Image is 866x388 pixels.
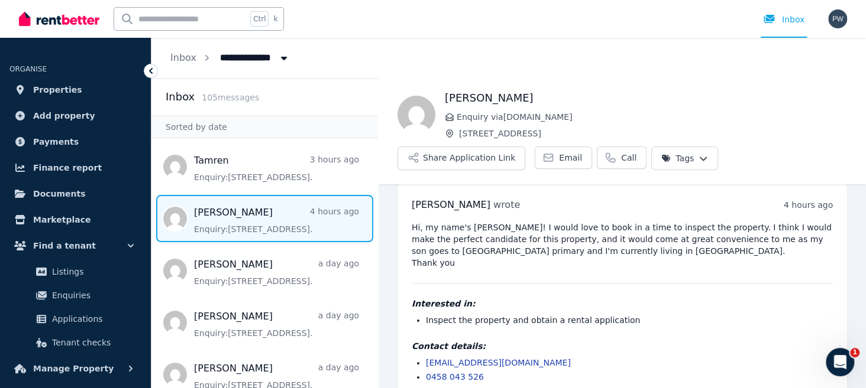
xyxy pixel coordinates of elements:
h4: Interested in: [412,298,833,309]
a: [PERSON_NAME]4 hours agoEnquiry:[STREET_ADDRESS]. [194,206,359,235]
span: Marketplace [33,213,91,227]
a: Call [597,146,647,169]
h4: Contact details: [412,340,833,352]
li: Inspect the property and obtain a rental application [426,314,833,326]
a: Marketplace [9,208,141,232]
div: Inbox [763,14,804,25]
span: 1 [850,348,859,357]
a: Finance report [9,156,141,180]
span: ORGANISE [9,65,47,73]
button: Manage Property [9,357,141,380]
h2: Inbox [166,89,195,105]
span: Enquiry via [DOMAIN_NAME] [457,111,847,123]
span: Enquiries [52,288,132,302]
a: Documents [9,182,141,206]
span: [STREET_ADDRESS] [459,128,847,139]
span: Properties [33,83,82,97]
span: wrote [493,199,520,210]
a: Listings [14,260,137,283]
a: Email [535,146,592,169]
a: [PERSON_NAME]a day agoEnquiry:[STREET_ADDRESS]. [194,309,359,339]
a: Enquiries [14,283,137,307]
a: Tamren3 hours agoEnquiry:[STREET_ADDRESS]. [194,154,359,183]
img: Jack Robertson [398,96,435,133]
nav: Breadcrumb [151,38,309,78]
span: Call [621,152,636,164]
span: Finance report [33,161,102,175]
span: Tags [661,152,694,164]
iframe: Intercom live chat [826,348,854,376]
img: Paul Williams [828,9,847,28]
a: Tenant checks [14,331,137,354]
span: Applications [52,312,132,326]
a: Payments [9,130,141,154]
a: Inbox [170,52,196,63]
span: Email [559,152,582,164]
a: Properties [9,78,141,102]
span: Documents [33,187,86,201]
button: Tags [651,146,718,170]
a: [PERSON_NAME]a day agoEnquiry:[STREET_ADDRESS]. [194,257,359,287]
a: Add property [9,104,141,128]
time: 4 hours ago [784,200,833,210]
a: Applications [14,307,137,331]
span: Listings [52,265,132,279]
a: [EMAIL_ADDRESS][DOMAIN_NAME] [426,358,571,367]
button: Share Application Link [398,146,525,170]
a: 0458 043 526 [426,372,484,382]
pre: Hi, my name's [PERSON_NAME]! I would love to book in a time to inspect the property. I think I wo... [412,221,833,269]
span: Find a tenant [33,239,96,253]
img: RentBetter [19,10,99,28]
button: Find a tenant [9,234,141,257]
span: Payments [33,135,79,149]
span: 105 message s [202,93,259,102]
span: Add property [33,109,95,123]
span: Manage Property [33,361,114,376]
span: Tenant checks [52,335,132,350]
span: [PERSON_NAME] [412,199,490,210]
span: k [273,14,277,24]
span: Ctrl [250,11,269,27]
div: Sorted by date [151,116,378,138]
h1: [PERSON_NAME] [445,90,847,106]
